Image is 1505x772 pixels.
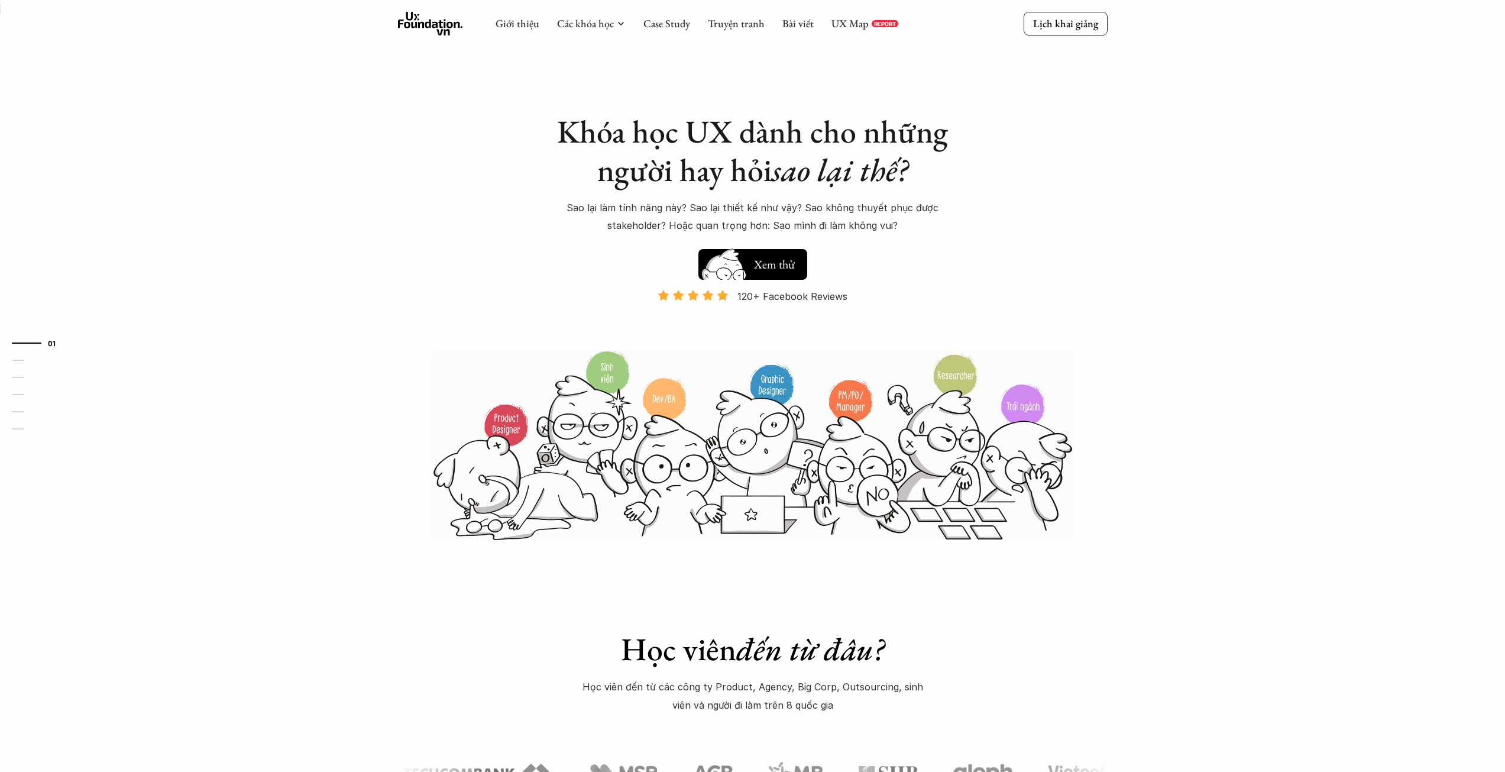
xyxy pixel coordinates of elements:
[12,336,68,350] a: 01
[772,149,908,190] em: sao lại thế?
[496,17,539,30] a: Giới thiệu
[737,288,847,305] p: 120+ Facebook Reviews
[708,17,765,30] a: Truyện tranh
[48,339,56,347] strong: 01
[643,17,690,30] a: Case Study
[575,678,930,714] p: Học viên đến từ các công ty Product, Agency, Big Corp, Outsourcing, sinh viên và người đi làm trê...
[874,20,896,27] p: REPORT
[546,630,960,668] h1: Học viên
[1033,17,1098,30] p: Lịch khai giảng
[1024,12,1108,35] a: Lịch khai giảng
[557,17,614,30] a: Các khóa học
[648,289,858,349] a: 120+ Facebook Reviews
[552,199,954,235] p: Sao lại làm tính năng này? Sao lại thiết kế như vậy? Sao không thuyết phục được stakeholder? Hoặc...
[546,112,960,189] h1: Khóa học UX dành cho những người hay hỏi
[872,20,898,27] a: REPORT
[831,17,869,30] a: UX Map
[698,243,807,280] a: Hay thôiXem thử
[782,17,814,30] a: Bài viết
[754,256,795,273] h5: Xem thử
[736,628,884,670] em: đến từ đâu?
